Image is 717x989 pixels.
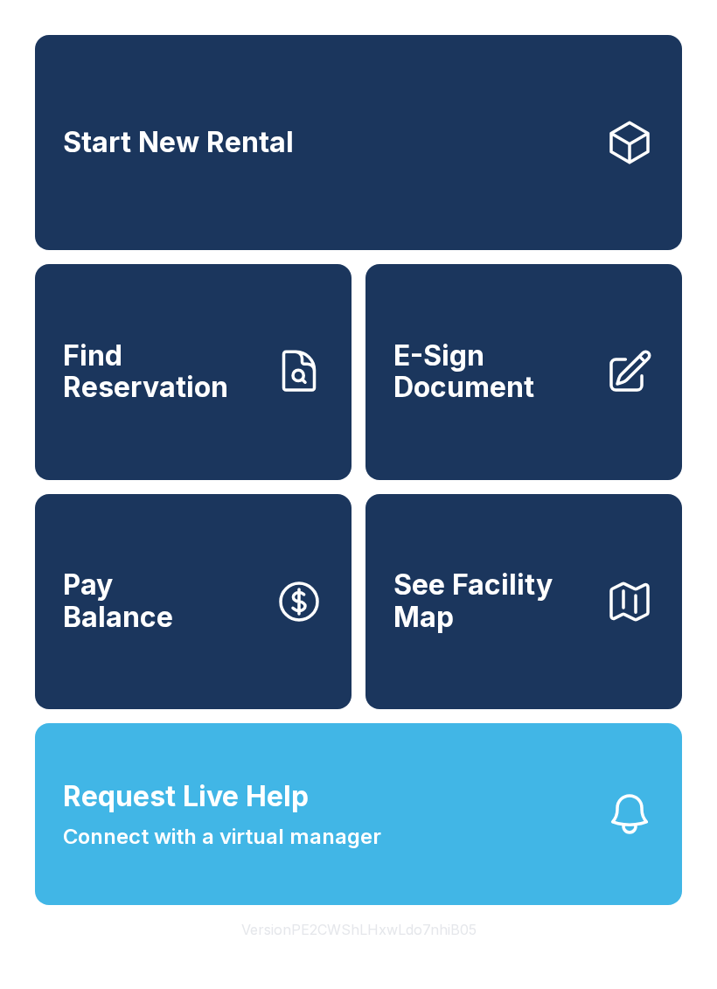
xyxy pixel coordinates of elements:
span: See Facility Map [393,569,591,633]
a: Start New Rental [35,35,682,250]
span: Connect with a virtual manager [63,821,381,853]
button: Request Live HelpConnect with a virtual manager [35,723,682,905]
a: PayBalance [35,494,352,709]
span: Start New Rental [63,127,294,159]
button: See Facility Map [365,494,682,709]
span: Request Live Help [63,776,309,818]
a: E-Sign Document [365,264,682,479]
span: Find Reservation [63,340,261,404]
span: Pay Balance [63,569,173,633]
button: VersionPE2CWShLHxwLdo7nhiB05 [227,905,491,954]
span: E-Sign Document [393,340,591,404]
a: Find Reservation [35,264,352,479]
